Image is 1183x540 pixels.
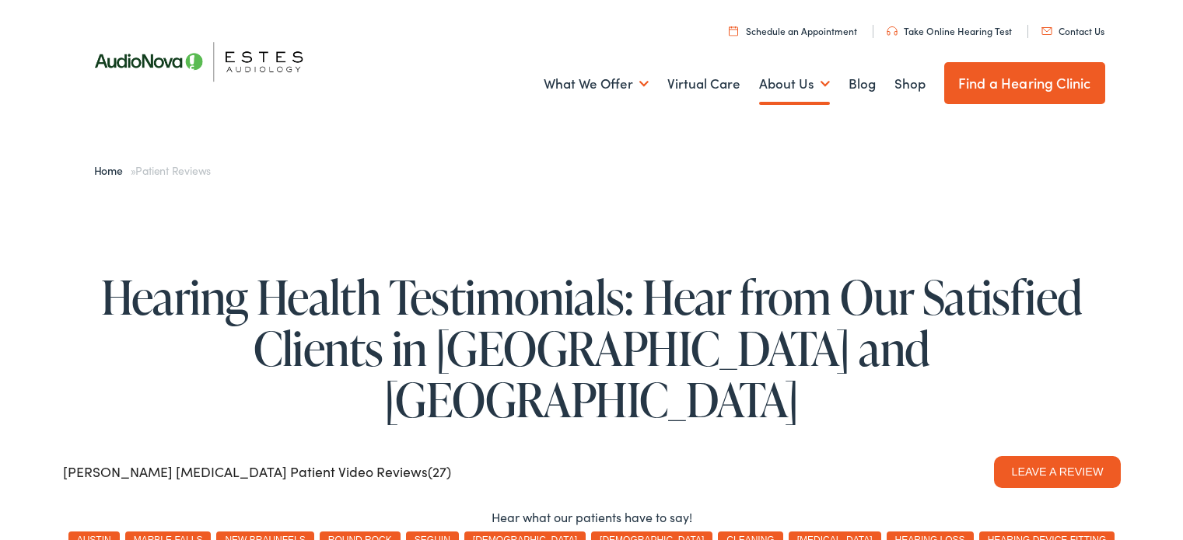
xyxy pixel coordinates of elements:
[894,55,926,113] a: Shop
[849,55,876,113] a: Blog
[428,462,451,481] span: (27)
[63,462,451,482] span: [PERSON_NAME] [MEDICAL_DATA] Patient Video Reviews
[887,26,898,36] img: utility icon
[63,271,1121,425] h1: Hearing Health Testimonials: Hear from Our Satisfied Clients in [GEOGRAPHIC_DATA] and [GEOGRAPHIC...
[1041,27,1052,35] img: utility icon
[135,162,211,178] span: Patient Reviews
[94,162,212,178] span: »
[94,162,131,178] a: Home
[994,456,1120,488] button: Leave a Review
[63,507,1121,526] section: Hear what our patients have to say!
[544,55,649,113] a: What We Offer
[729,26,738,36] img: utility icon
[944,62,1105,104] a: Find a Hearing Clinic
[887,24,1012,37] a: Take Online Hearing Test
[667,55,740,113] a: Virtual Care
[759,55,830,113] a: About Us
[1041,24,1104,37] a: Contact Us
[729,24,857,37] a: Schedule an Appointment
